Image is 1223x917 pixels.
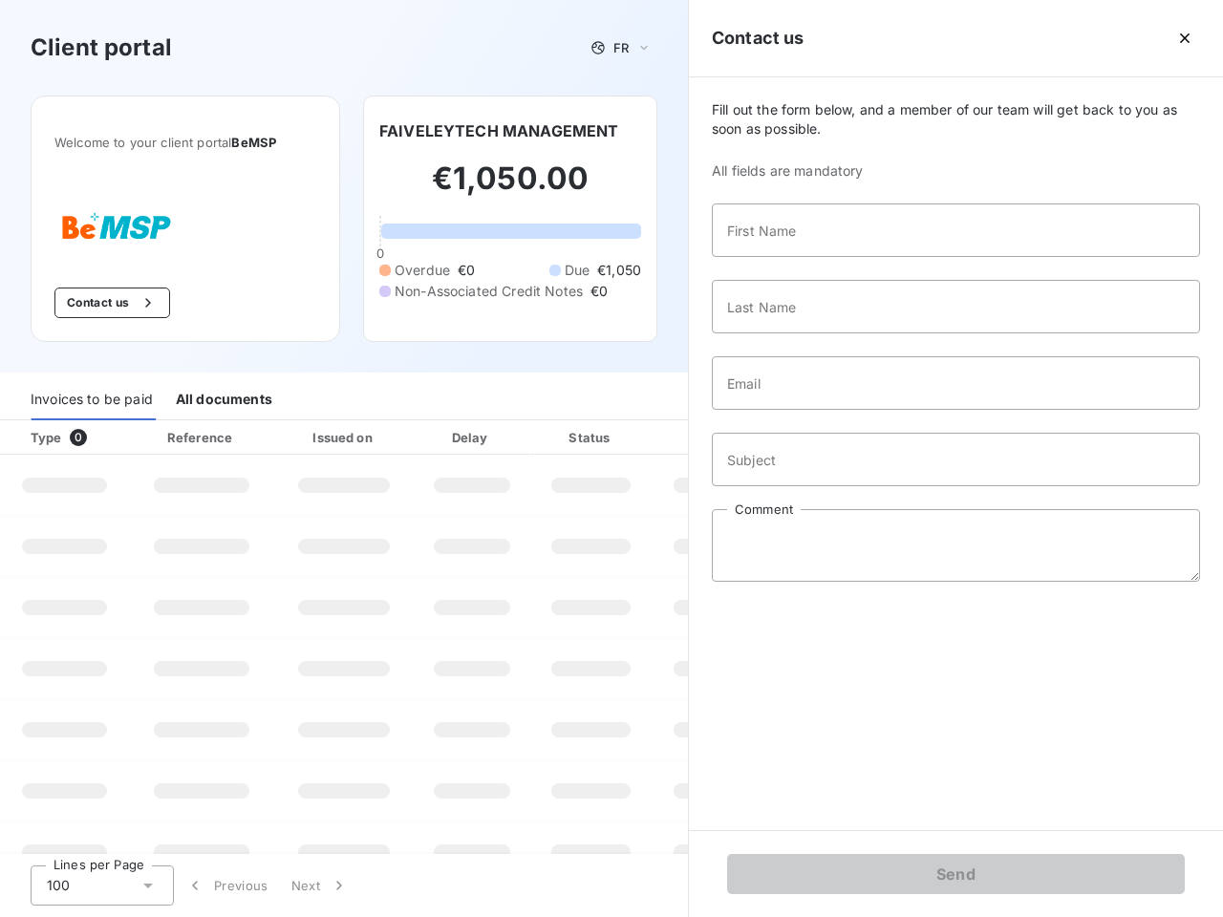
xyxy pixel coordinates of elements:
[47,876,70,895] span: 100
[280,865,360,906] button: Next
[565,261,590,280] span: Due
[712,433,1200,486] input: placeholder
[379,160,641,217] h2: €1,050.00
[395,282,583,301] span: Non-Associated Credit Notes
[19,428,125,447] div: Type
[231,135,276,150] span: BeMSP
[712,100,1200,139] span: Fill out the form below, and a member of our team will get back to you as soon as possible.
[167,430,232,445] div: Reference
[458,261,475,280] span: €0
[597,261,641,280] span: €1,050
[712,161,1200,181] span: All fields are mandatory
[727,854,1185,894] button: Send
[31,380,153,420] div: Invoices to be paid
[534,428,648,447] div: Status
[54,135,316,150] span: Welcome to your client portal
[418,428,526,447] div: Delay
[613,40,629,55] span: FR
[712,25,805,52] h5: Contact us
[712,203,1200,257] input: placeholder
[395,261,450,280] span: Overdue
[54,196,177,257] img: Company logo
[376,245,384,261] span: 0
[176,380,272,420] div: All documents
[174,865,280,906] button: Previous
[278,428,410,447] div: Issued on
[54,288,170,318] button: Contact us
[70,429,87,446] span: 0
[379,119,618,142] h6: FAIVELEYTECH MANAGEMENT
[31,31,172,65] h3: Client portal
[590,282,608,301] span: €0
[712,356,1200,410] input: placeholder
[712,280,1200,333] input: placeholder
[655,428,778,447] div: Amount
